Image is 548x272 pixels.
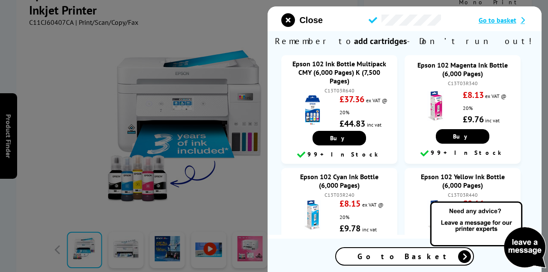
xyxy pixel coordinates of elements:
a: Epson 102 Yellow Ink Bottle (6,000 Pages) [420,172,504,189]
a: Go to basket [479,16,528,24]
strong: £9.78 [339,223,360,234]
strong: £8.15 [339,198,360,209]
div: C13T03R640 [290,87,389,94]
div: 99+ In Stock [409,148,516,158]
img: Epson 102 Cyan Ink Bottle (6,000 Pages) [298,200,328,230]
span: inc vat [485,117,500,124]
strong: £8.16 [462,198,483,209]
button: close modal [281,13,322,27]
strong: £8.13 [462,89,483,101]
span: Buy [453,133,472,140]
span: inc vat [366,121,381,128]
a: Epson 102 Ink Bottle Multipack CMY (6,000 Pages) K (7,500 Pages) [292,59,386,85]
a: Epson 102 Magenta Ink Bottle (6,000 Pages) [417,61,508,78]
a: Go to Basket [335,247,474,266]
strong: £44.83 [339,118,365,129]
div: C13T03R240 [290,192,389,198]
span: ex VAT @ 20% [339,201,383,220]
span: Go to basket [479,16,516,24]
div: 99+ In Stock [286,150,393,160]
span: Remember to - Don’t run out! [268,31,542,51]
img: Open Live Chat window [428,200,548,270]
a: Epson 102 Cyan Ink Bottle (6,000 Pages) [300,172,378,189]
img: Epson 102 Magenta Ink Bottle (6,000 Pages) [421,91,451,121]
span: Go to Basket [357,251,452,261]
span: Close [299,15,322,25]
strong: £9.76 [462,114,483,125]
strong: £37.36 [339,94,364,105]
div: C13T03R440 [413,192,512,198]
img: Epson 102 Ink Bottle Multipack CMY (6,000 Pages) K (7,500 Pages) [298,95,328,125]
b: add cartridges [354,35,407,47]
div: C13T03R340 [413,80,512,86]
span: Buy [330,134,348,142]
img: Epson 102 Yellow Ink Bottle (6,000 Pages) [421,200,451,230]
span: inc vat [362,226,376,233]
